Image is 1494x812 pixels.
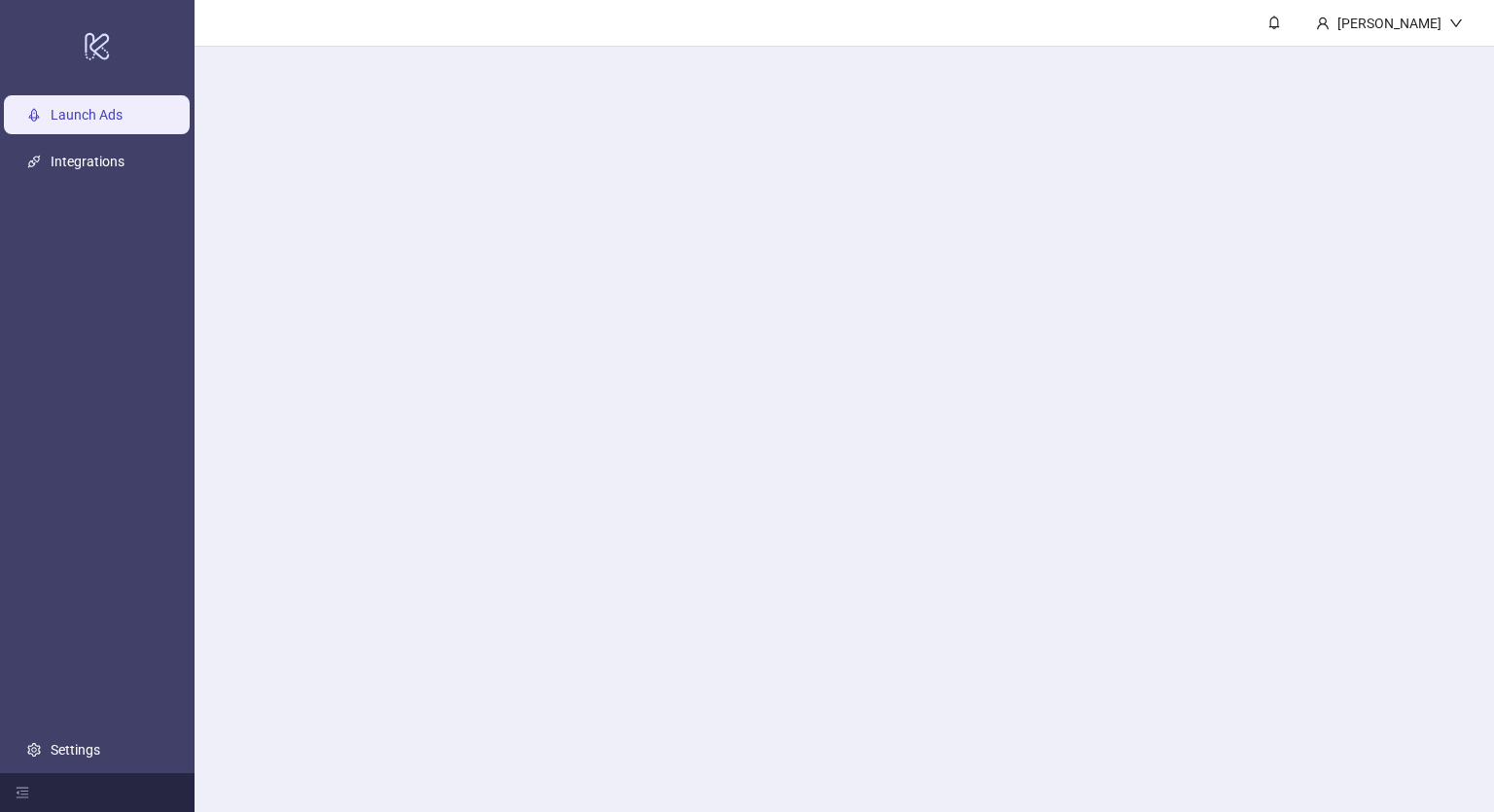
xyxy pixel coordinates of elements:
[51,107,123,123] a: Launch Ads
[51,742,100,758] a: Settings
[1267,16,1281,29] span: bell
[1330,13,1449,34] div: [PERSON_NAME]
[16,786,29,799] span: menu-fold
[51,154,124,169] a: Integrations
[1449,17,1463,30] span: down
[1316,17,1330,30] span: user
